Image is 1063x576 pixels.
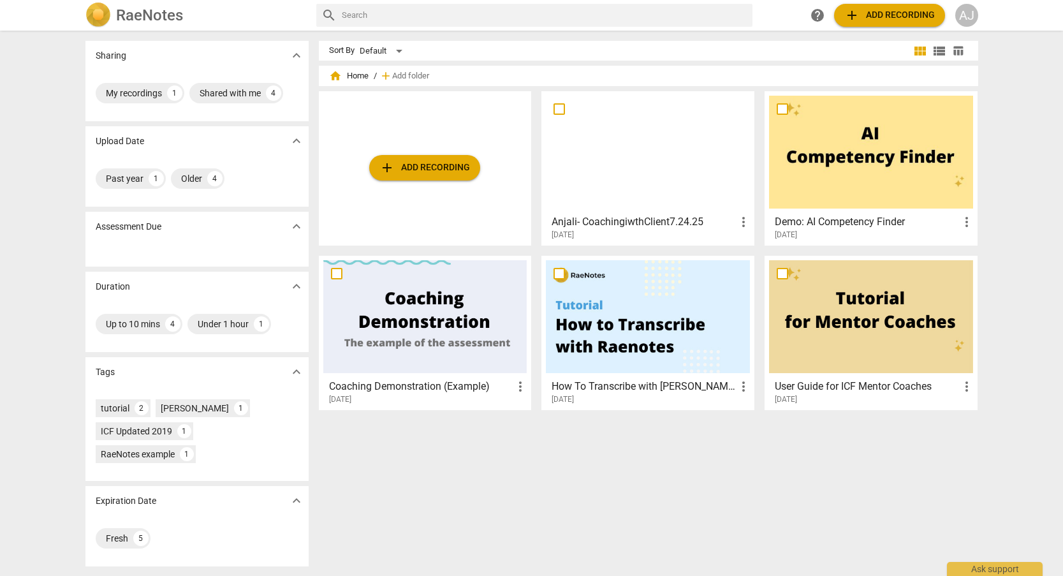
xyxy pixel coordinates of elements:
span: [DATE] [775,394,797,405]
div: tutorial [101,402,129,415]
a: Anjali- CoachingiwthClient7.24.25[DATE] [546,96,750,240]
span: expand_more [289,133,304,149]
button: Table view [949,41,968,61]
div: Older [181,172,202,185]
a: Help [806,4,829,27]
h3: How To Transcribe with RaeNotes [552,379,736,394]
span: home [329,70,342,82]
button: Show more [287,46,306,65]
span: add [379,160,395,175]
span: Home [329,70,369,82]
div: Fresh [106,532,128,545]
button: Show more [287,131,306,151]
div: 1 [180,447,194,461]
p: Tags [96,366,115,379]
span: more_vert [959,379,974,394]
button: Show more [287,277,306,296]
button: Tile view [911,41,930,61]
a: LogoRaeNotes [85,3,306,28]
span: / [374,71,377,81]
div: 1 [149,171,164,186]
img: Logo [85,3,111,28]
a: How To Transcribe with [PERSON_NAME][DATE] [546,260,750,404]
span: more_vert [736,214,751,230]
span: add [844,8,860,23]
p: Sharing [96,49,126,63]
button: Show more [287,491,306,510]
span: Add recording [379,160,470,175]
button: AJ [955,4,978,27]
div: Past year [106,172,143,185]
button: Upload [369,155,480,181]
input: Search [342,5,747,26]
span: view_module [913,43,928,59]
a: User Guide for ICF Mentor Coaches[DATE] [769,260,973,404]
h3: Anjali- CoachingiwthClient7.24.25 [552,214,736,230]
span: expand_more [289,493,304,508]
span: add [379,70,392,82]
span: table_chart [952,45,964,57]
span: [DATE] [552,230,574,240]
p: Expiration Date [96,494,156,508]
span: Add recording [844,8,935,23]
span: [DATE] [329,394,351,405]
div: 1 [177,424,191,438]
div: ICF Updated 2019 [101,425,172,438]
div: Shared with me [200,87,261,100]
span: expand_more [289,48,304,63]
div: Default [360,41,407,61]
button: Show more [287,362,306,381]
span: expand_more [289,364,304,380]
div: My recordings [106,87,162,100]
a: Coaching Demonstration (Example)[DATE] [323,260,527,404]
button: Upload [834,4,945,27]
h3: User Guide for ICF Mentor Coaches [775,379,959,394]
p: Upload Date [96,135,144,148]
span: more_vert [736,379,751,394]
div: 4 [207,171,223,186]
div: 4 [266,85,281,101]
span: [DATE] [552,394,574,405]
span: help [810,8,825,23]
h2: RaeNotes [116,6,183,24]
div: 1 [234,401,248,415]
h3: Demo: AI Competency Finder [775,214,959,230]
h3: Coaching Demonstration (Example) [329,379,513,394]
div: 2 [135,401,149,415]
span: expand_more [289,279,304,294]
span: [DATE] [775,230,797,240]
div: 4 [165,316,180,332]
div: Up to 10 mins [106,318,160,330]
span: Add folder [392,71,429,81]
div: [PERSON_NAME] [161,402,229,415]
div: 1 [167,85,182,101]
span: expand_more [289,219,304,234]
p: Duration [96,280,130,293]
span: more_vert [959,214,974,230]
span: view_list [932,43,947,59]
p: Assessment Due [96,220,161,233]
button: Show more [287,217,306,236]
div: RaeNotes example [101,448,175,461]
span: more_vert [513,379,528,394]
div: 1 [254,316,269,332]
span: search [321,8,337,23]
div: Ask support [947,562,1043,576]
button: List view [930,41,949,61]
div: Sort By [329,46,355,55]
div: Under 1 hour [198,318,249,330]
a: Demo: AI Competency Finder[DATE] [769,96,973,240]
div: 5 [133,531,149,546]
